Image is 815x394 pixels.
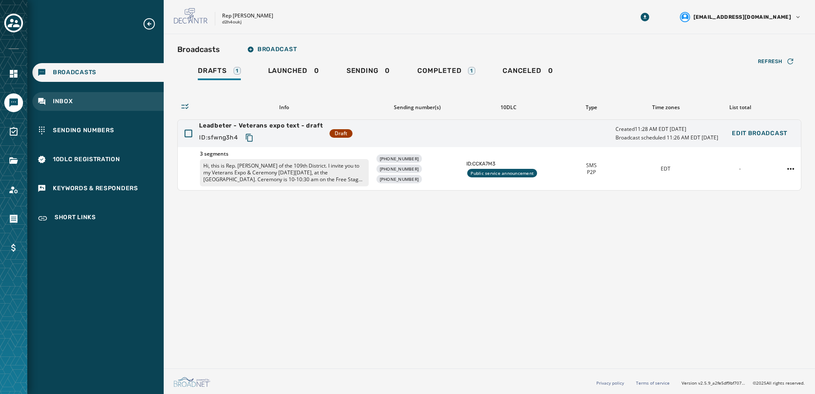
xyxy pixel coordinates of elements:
p: Rep [PERSON_NAME] [222,12,273,19]
span: Created 11:28 AM EDT [DATE] [616,126,718,133]
span: Leadbeter - Veterans expo text - draft [199,122,323,130]
span: ID: sfwng3h4 [199,133,238,142]
div: 0 [347,67,390,80]
a: Navigate to Home [4,64,23,83]
span: Completed [417,67,461,75]
span: Broadcast [247,46,297,53]
span: Broadcasts [53,68,96,77]
div: List total [706,104,774,111]
span: Keywords & Responders [53,184,138,193]
div: 1 [468,67,475,75]
span: [EMAIL_ADDRESS][DOMAIN_NAME] [694,14,791,20]
span: ID: CCKA7M3 [466,160,551,167]
a: Navigate to Sending Numbers [32,121,164,140]
button: Leadbeter - Veterans expo text - draft action menu [784,162,798,176]
a: Completed1 [410,62,482,82]
button: Download Menu [637,9,653,25]
a: Navigate to Surveys [4,122,23,141]
a: Navigate to Orders [4,209,23,228]
p: d2h4oukj [222,19,242,26]
a: Navigate to Short Links [32,208,164,229]
span: Broadcast scheduled 11:26 AM EDT [DATE] [616,134,718,141]
span: Canceled [503,67,541,75]
a: Navigate to Account [4,180,23,199]
p: Hi, this is Rep. [PERSON_NAME] of the 109th District. I invite you to my Veterans Expo & Ceremony... [200,159,369,186]
button: Copy text to clipboard [242,130,257,145]
span: © 2025 All rights reserved. [753,380,805,386]
a: Navigate to Files [4,151,23,170]
span: Sending [347,67,379,75]
div: Sending number(s) [375,104,460,111]
button: User settings [676,9,805,26]
span: Edit Broadcast [732,130,787,137]
a: Navigate to Broadcasts [32,63,164,82]
h2: Broadcasts [177,43,220,55]
a: Navigate to Billing [4,238,23,257]
div: 1 [234,67,241,75]
span: Draft [335,130,347,137]
span: Drafts [198,67,227,75]
div: Time zones [632,104,700,111]
div: Type [558,104,625,111]
span: 3 segments [200,151,369,157]
div: Public service announcement [467,169,537,177]
span: SMS [586,162,597,169]
a: Navigate to Messaging [4,93,23,112]
div: 0 [268,67,319,80]
div: - [706,165,774,172]
button: Toggle account select drawer [4,14,23,32]
span: P2P [587,169,596,176]
span: Sending Numbers [53,126,114,135]
button: Edit Broadcast [725,125,794,142]
div: Info [199,104,368,111]
a: Terms of service [636,380,670,386]
div: 0 [503,67,553,80]
span: Short Links [55,213,96,223]
button: Refresh [751,55,801,68]
button: Expand sub nav menu [142,17,163,31]
a: Privacy policy [596,380,624,386]
span: Refresh [758,58,783,65]
span: Launched [268,67,307,75]
a: Navigate to Keywords & Responders [32,179,164,198]
a: Navigate to Inbox [32,92,164,111]
div: 10DLC [466,104,551,111]
div: EDT [632,165,699,172]
span: Inbox [53,97,73,106]
a: Sending0 [340,62,397,82]
div: [PHONE_NUMBER] [376,175,422,183]
a: Launched0 [261,62,326,82]
div: [PHONE_NUMBER] [376,154,422,163]
a: Drafts1 [191,62,248,82]
span: v2.5.9_a2fe5df9bf7071e1522954d516a80c78c649093f [698,380,746,386]
div: [PHONE_NUMBER] [376,165,422,173]
a: Canceled0 [496,62,560,82]
span: 10DLC Registration [53,155,120,164]
a: Navigate to 10DLC Registration [32,150,164,169]
span: Version [682,380,746,386]
button: Broadcast [240,41,303,58]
